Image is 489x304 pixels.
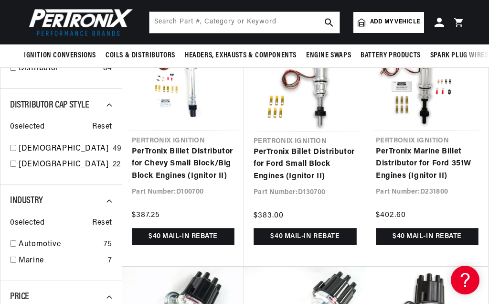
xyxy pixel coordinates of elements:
button: search button [319,12,340,33]
div: 49 [113,143,122,155]
span: Coils & Distributors [106,51,175,61]
span: Ignition Conversions [24,51,96,61]
span: Industry [10,196,43,206]
a: Add my vehicle [353,12,424,33]
div: 22 [113,159,121,171]
a: Automotive [19,239,100,251]
div: 75 [104,239,112,251]
span: Spark Plug Wires [430,51,489,61]
span: 0 selected [10,217,44,229]
img: Pertronix [24,6,134,39]
a: Distributor [19,63,99,75]
div: 7 [108,255,112,267]
div: 84 [103,63,112,75]
span: Distributor Cap Style [10,100,89,110]
span: Reset [92,121,112,133]
span: Battery Products [361,51,421,61]
span: Add my vehicle [370,18,420,27]
span: Headers, Exhausts & Components [185,51,297,61]
summary: Battery Products [356,44,425,67]
a: PerTronix Marine Billet Distributor for Ford 351W Engines (Ignitor II) [376,146,478,183]
a: [DEMOGRAPHIC_DATA] [19,143,109,155]
summary: Engine Swaps [301,44,356,67]
summary: Headers, Exhausts & Components [180,44,301,67]
summary: Coils & Distributors [101,44,180,67]
input: Search Part #, Category or Keyword [149,12,340,33]
a: [DEMOGRAPHIC_DATA] [19,159,109,171]
a: PerTronix Billet Distributor for Ford Small Block Engines (Ignitor II) [254,146,357,183]
a: PerTronix Billet Distributor for Chevy Small Block/Big Block Engines (Ignitor II) [132,146,234,183]
span: Price [10,292,29,302]
a: Marine [19,255,104,267]
summary: Ignition Conversions [24,44,101,67]
span: 0 selected [10,121,44,133]
span: Reset [92,217,112,229]
span: Engine Swaps [306,51,351,61]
